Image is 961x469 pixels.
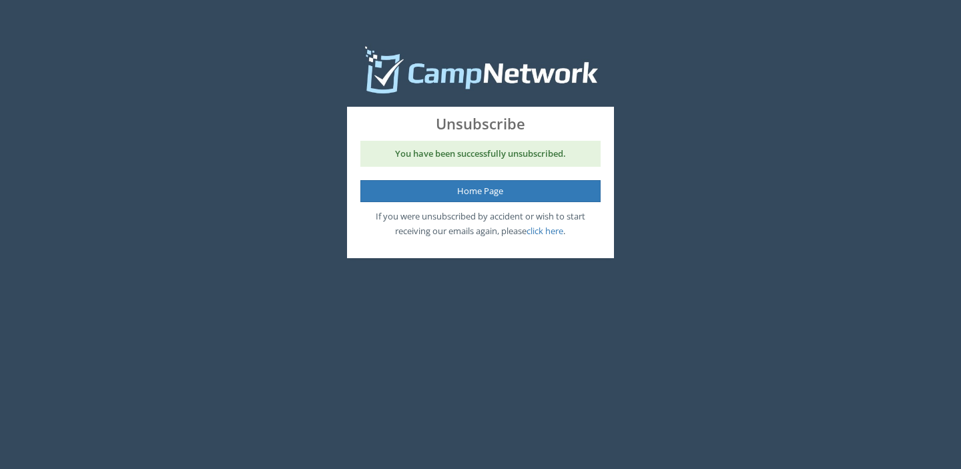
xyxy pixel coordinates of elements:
a: click here [527,225,563,237]
a: Home Page [360,180,601,202]
strong: You have been successfully unsubscribed. [395,147,566,159]
img: Camp Network [361,43,599,97]
span: Unsubscribe [360,113,601,134]
p: If you were unsubscribed by accident or wish to start receiving our emails again, please . [360,209,601,238]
